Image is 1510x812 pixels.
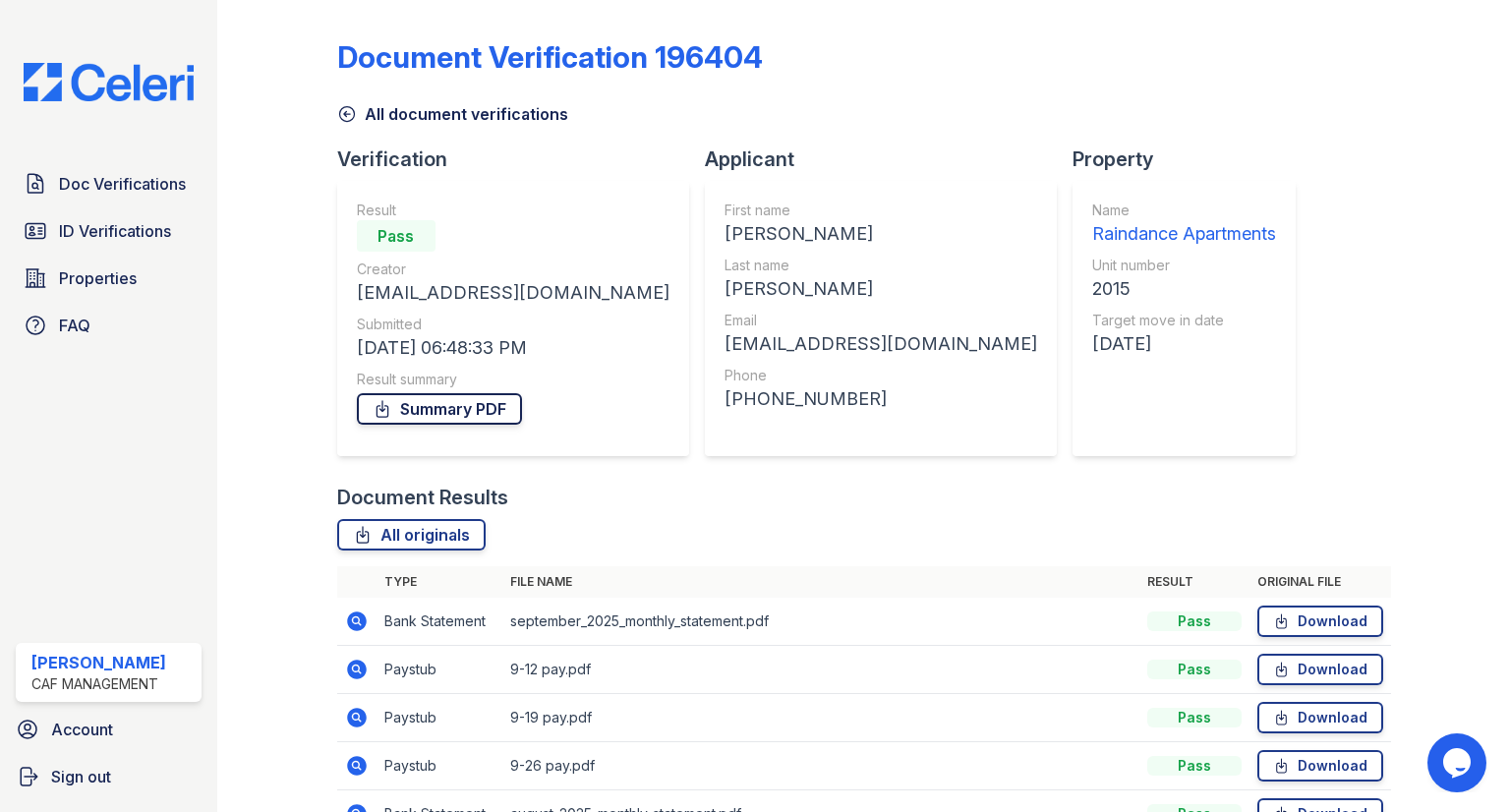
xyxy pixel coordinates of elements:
a: Doc Verifications [16,164,202,203]
div: Result summary [357,370,669,389]
div: Target move in date [1092,311,1276,330]
img: CE_Logo_Blue-a8612792a0a2168367f1c8372b55b34899dd931a85d93a1a3d3e32e68fde9ad4.png [8,63,209,101]
div: [DATE] [1092,330,1276,358]
a: Summary PDF [357,393,522,425]
a: Download [1257,606,1383,637]
div: [PHONE_NUMBER] [725,385,1037,413]
div: Creator [357,260,669,279]
div: Result [357,201,669,220]
td: september_2025_monthly_statement.pdf [502,598,1139,646]
div: Name [1092,201,1276,220]
a: All document verifications [337,102,568,126]
td: Paystub [377,646,502,694]
a: Download [1257,750,1383,782]
th: Type [377,566,502,598]
span: Sign out [51,765,111,788]
th: Original file [1249,566,1391,598]
div: [DATE] 06:48:33 PM [357,334,669,362]
div: [PERSON_NAME] [31,651,166,674]
a: Name Raindance Apartments [1092,201,1276,248]
div: Last name [725,256,1037,275]
div: [PERSON_NAME] [725,275,1037,303]
td: Paystub [377,694,502,742]
a: FAQ [16,306,202,345]
span: Account [51,718,113,741]
td: Paystub [377,742,502,790]
a: Download [1257,702,1383,733]
div: Submitted [357,315,669,334]
div: Document Results [337,484,508,511]
th: Result [1139,566,1249,598]
a: Account [8,710,209,749]
div: Property [1073,145,1311,173]
a: Sign out [8,757,209,796]
a: ID Verifications [16,211,202,251]
div: CAF Management [31,674,166,694]
div: Email [725,311,1037,330]
div: 2015 [1092,275,1276,303]
div: Pass [1147,756,1242,776]
div: Pass [1147,611,1242,631]
div: Verification [337,145,705,173]
div: Document Verification 196404 [337,39,763,75]
div: [EMAIL_ADDRESS][DOMAIN_NAME] [725,330,1037,358]
div: Pass [1147,660,1242,679]
span: Doc Verifications [59,172,186,196]
a: Properties [16,259,202,298]
div: Phone [725,366,1037,385]
div: [EMAIL_ADDRESS][DOMAIN_NAME] [357,279,669,307]
div: [PERSON_NAME] [725,220,1037,248]
div: First name [725,201,1037,220]
iframe: chat widget [1427,733,1490,792]
span: FAQ [59,314,90,337]
td: 9-12 pay.pdf [502,646,1139,694]
td: Bank Statement [377,598,502,646]
div: Pass [357,220,436,252]
div: Unit number [1092,256,1276,275]
div: Pass [1147,708,1242,727]
span: Properties [59,266,137,290]
td: 9-19 pay.pdf [502,694,1139,742]
td: 9-26 pay.pdf [502,742,1139,790]
span: ID Verifications [59,219,171,243]
div: Applicant [705,145,1073,173]
th: File name [502,566,1139,598]
div: Raindance Apartments [1092,220,1276,248]
a: All originals [337,519,486,551]
a: Download [1257,654,1383,685]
